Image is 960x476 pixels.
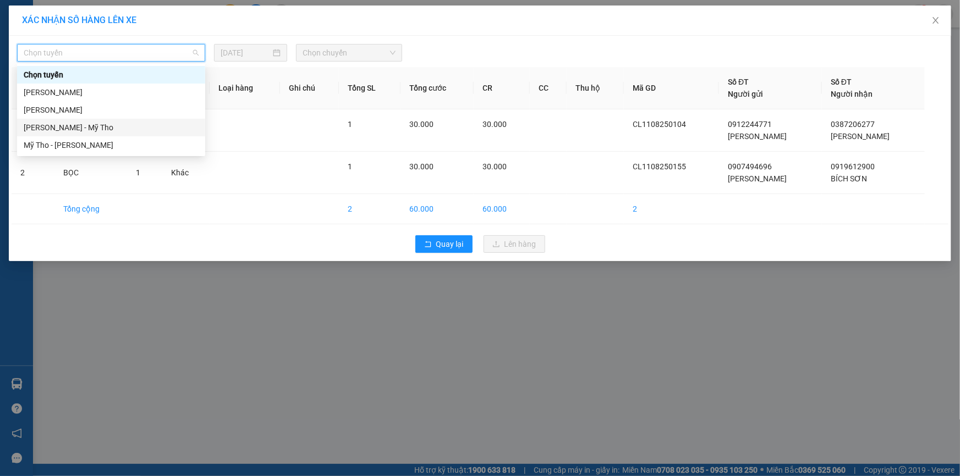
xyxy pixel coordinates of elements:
span: [PERSON_NAME] [728,174,787,183]
span: Chọn chuyến [303,45,396,61]
span: 30.000 [482,120,507,129]
td: 2 [12,152,54,194]
div: [PERSON_NAME] [24,86,199,98]
input: 11/08/2025 [221,47,271,59]
td: 1 [12,109,54,152]
div: [PERSON_NAME] - Mỹ Tho [24,121,199,134]
span: Số ĐT [831,78,852,86]
span: [PERSON_NAME] [831,132,890,141]
span: 1 [348,162,352,171]
span: rollback [424,240,432,249]
td: BỌC [54,152,127,194]
span: 30.000 [482,162,507,171]
div: Cao Lãnh - Hồ Chí Minh [17,84,205,101]
th: Ghi chú [280,67,339,109]
div: Mỹ Tho - [PERSON_NAME] [24,139,199,151]
th: Mã GD [624,67,719,109]
th: CC [530,67,567,109]
div: Hồ Chí Minh - Cao Lãnh [17,101,205,119]
span: CL1108250104 [633,120,686,129]
span: 0387206277 [831,120,875,129]
button: uploadLên hàng [484,235,545,253]
th: Tổng SL [339,67,401,109]
span: Số ĐT [728,78,749,86]
span: Chọn tuyến [24,45,199,61]
span: XÁC NHẬN SỐ HÀNG LÊN XE [22,15,136,25]
span: 30.000 [409,120,434,129]
span: 30.000 [409,162,434,171]
div: Cao Lãnh - Mỹ Tho [17,119,205,136]
td: 60.000 [401,194,474,224]
td: 60.000 [474,194,530,224]
span: [PERSON_NAME] [728,132,787,141]
td: 2 [339,194,401,224]
span: Người gửi [728,90,763,98]
div: Mỹ Tho - Cao Lãnh [17,136,205,154]
th: Loại hàng [210,67,280,109]
th: CR [474,67,530,109]
span: 0907494696 [728,162,772,171]
th: Thu hộ [567,67,623,109]
div: Chọn tuyến [17,66,205,84]
button: Close [920,5,951,36]
th: STT [12,67,54,109]
div: [PERSON_NAME] [24,104,199,116]
span: Người nhận [831,90,873,98]
span: BÍCH SƠN [831,174,867,183]
span: 1 [348,120,352,129]
td: 2 [624,194,719,224]
td: Khác [162,152,210,194]
span: close [931,16,940,25]
span: Quay lại [436,238,464,250]
span: 1 [136,168,140,177]
td: Tổng cộng [54,194,127,224]
th: Tổng cước [401,67,474,109]
div: Chọn tuyến [24,69,199,81]
span: 0919612900 [831,162,875,171]
span: CL1108250155 [633,162,686,171]
button: rollbackQuay lại [415,235,473,253]
span: 0912244771 [728,120,772,129]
